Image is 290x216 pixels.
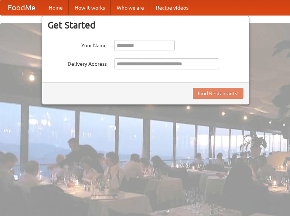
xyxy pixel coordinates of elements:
[48,20,243,31] h3: Get Started
[69,0,111,15] a: How it works
[0,0,43,15] a: FoodMe
[111,0,150,15] a: Who we are
[150,0,194,15] a: Recipe videos
[193,88,243,99] button: Find Restaurants!
[48,40,107,49] label: Your Name
[43,0,69,15] a: Home
[48,58,107,68] label: Delivery Address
